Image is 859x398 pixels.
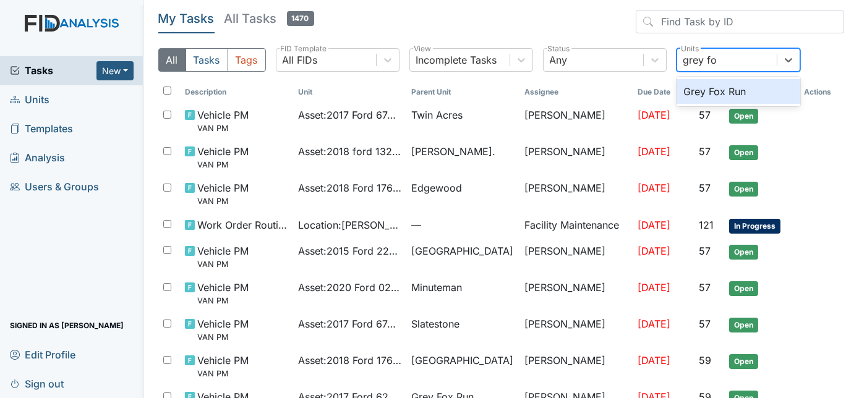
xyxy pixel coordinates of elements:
span: Open [729,145,758,160]
span: 1470 [287,11,314,26]
span: [DATE] [638,354,670,366]
small: VAN PM [197,122,249,134]
span: — [411,218,515,232]
td: [PERSON_NAME] [519,275,633,311]
span: Open [729,182,758,197]
input: Toggle All Rows Selected [163,87,171,95]
div: Grey Fox Run [677,79,800,104]
span: Templates [10,119,73,138]
span: Vehicle PM VAN PM [197,280,249,307]
th: Assignee [519,82,633,103]
span: Analysis [10,148,65,167]
input: Find Task by ID [636,10,844,33]
span: Vehicle PM VAN PM [197,180,249,207]
div: All FIDs [283,53,318,67]
a: Tasks [10,63,96,78]
small: VAN PM [197,295,249,307]
span: Signed in as [PERSON_NAME] [10,316,124,335]
span: Twin Acres [411,108,463,122]
small: VAN PM [197,195,249,207]
td: [PERSON_NAME] [519,176,633,212]
span: Open [729,281,758,296]
span: Location : [PERSON_NAME] [298,218,401,232]
span: Asset : 2018 ford 13242 [298,144,401,159]
span: 121 [699,219,714,231]
div: Incomplete Tasks [416,53,497,67]
th: Toggle SortBy [180,82,293,103]
span: Edgewood [411,180,462,195]
span: 57 [699,182,711,194]
small: VAN PM [197,331,249,343]
span: Edit Profile [10,345,75,364]
span: [GEOGRAPHIC_DATA] [411,353,513,368]
span: [DATE] [638,281,670,294]
button: All [158,48,186,72]
span: 57 [699,145,711,158]
td: Facility Maintenance [519,213,633,239]
th: Toggle SortBy [406,82,519,103]
button: Tags [228,48,266,72]
th: Actions [799,82,844,103]
span: Open [729,318,758,332]
span: Slatestone [411,316,459,331]
span: Open [729,245,758,260]
span: Sign out [10,374,64,393]
span: Vehicle PM VAN PM [197,108,249,134]
span: Vehicle PM VAN PM [197,243,249,270]
button: Tasks [186,48,228,72]
span: 57 [699,109,711,121]
h5: My Tasks [158,10,215,27]
span: Open [729,109,758,124]
span: Asset : 2018 Ford 17643 [298,180,401,195]
th: Toggle SortBy [293,82,406,103]
span: Asset : 2017 Ford 67435 [298,108,401,122]
small: VAN PM [197,159,249,171]
td: [PERSON_NAME] [519,348,633,384]
td: [PERSON_NAME] [519,239,633,275]
span: [DATE] [638,109,670,121]
span: Users & Groups [10,177,99,197]
span: [DATE] [638,145,670,158]
span: [DATE] [638,219,670,231]
div: Type filter [158,48,266,72]
span: Work Order Routine [197,218,288,232]
span: Vehicle PM VAN PM [197,316,249,343]
span: [PERSON_NAME]. [411,144,495,159]
span: 57 [699,245,711,257]
span: 57 [699,281,711,294]
h5: All Tasks [224,10,314,27]
span: Vehicle PM VAN PM [197,353,249,379]
span: Asset : 2017 Ford 67436 [298,316,401,331]
td: [PERSON_NAME] [519,103,633,139]
span: Asset : 2018 Ford 17645 [298,353,401,368]
span: Asset : 2020 Ford 02107 [298,280,401,295]
span: In Progress [729,219,780,234]
span: Minuteman [411,280,462,295]
small: VAN PM [197,368,249,379]
td: [PERSON_NAME] [519,139,633,176]
span: [DATE] [638,182,670,194]
span: [DATE] [638,245,670,257]
th: Toggle SortBy [633,82,694,103]
span: [DATE] [638,318,670,330]
span: 57 [699,318,711,330]
small: VAN PM [197,258,249,270]
span: [GEOGRAPHIC_DATA] [411,243,513,258]
span: 59 [699,354,711,366]
button: New [96,61,134,80]
td: [PERSON_NAME] [519,311,633,348]
span: Asset : 2015 Ford 22364 [298,243,401,258]
span: Units [10,90,49,109]
div: Any [550,53,568,67]
span: Open [729,354,758,369]
span: Vehicle PM VAN PM [197,144,249,171]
